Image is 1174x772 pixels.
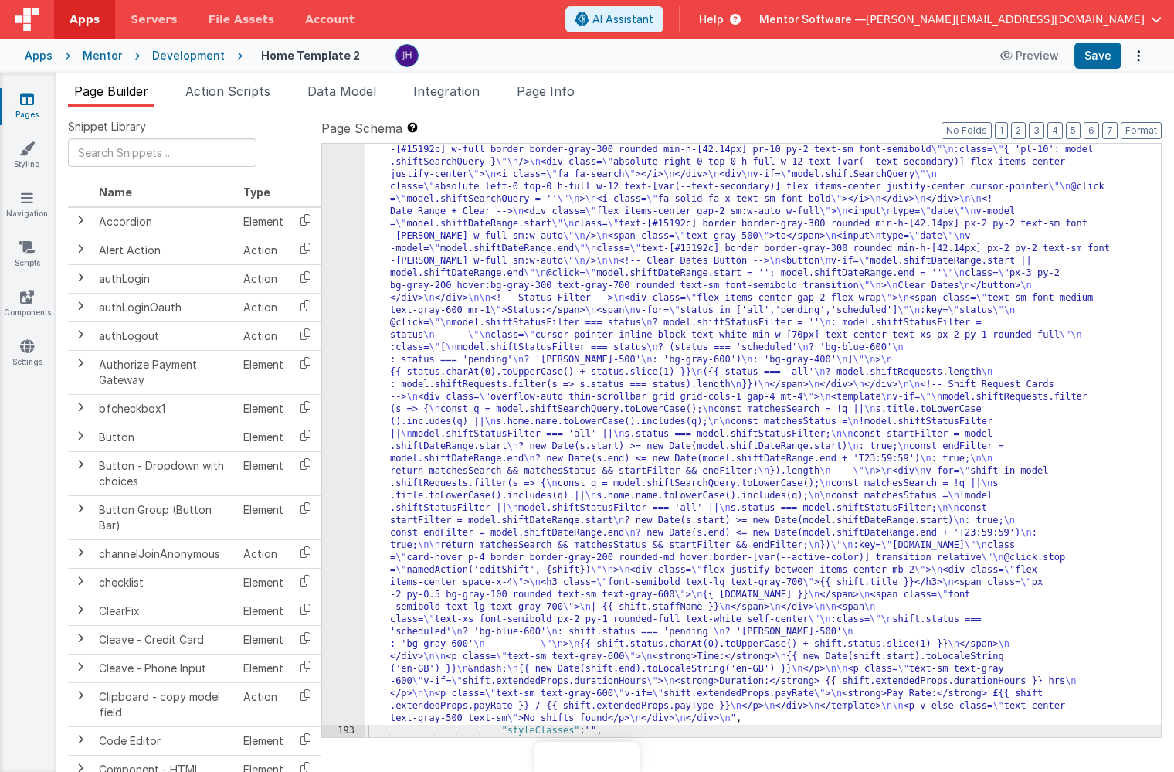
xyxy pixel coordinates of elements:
span: Page Info [517,83,575,99]
td: Clipboard - copy model field [93,682,237,726]
button: 3 [1029,122,1044,139]
td: Element [237,423,290,451]
button: 6 [1084,122,1099,139]
div: 192 [322,20,365,725]
td: bfcheckbox1 [93,394,237,423]
td: Action [237,321,290,350]
input: Search Snippets ... [68,138,256,167]
button: Save [1074,43,1121,69]
button: AI Assistant [565,6,663,32]
button: 7 [1102,122,1118,139]
span: Data Model [307,83,376,99]
td: Element [237,207,290,236]
div: Apps [25,48,53,63]
td: authLoginOauth [93,293,237,321]
td: Action [237,539,290,568]
button: Options [1128,45,1149,66]
td: Element [237,394,290,423]
button: Mentor Software — [PERSON_NAME][EMAIL_ADDRESS][DOMAIN_NAME] [759,12,1162,27]
td: Button - Dropdown with choices [93,451,237,495]
span: Servers [131,12,177,27]
div: Development [152,48,225,63]
button: Preview [991,43,1068,68]
button: Format [1121,122,1162,139]
span: Help [699,12,724,27]
button: 4 [1047,122,1063,139]
button: 1 [995,122,1008,139]
td: Button Group (Button Bar) [93,495,237,539]
td: Action [237,264,290,293]
div: 193 [322,725,365,737]
span: Type [243,185,270,199]
td: Alert Action [93,236,237,264]
span: Page Schema [321,119,402,138]
td: Cleave - Phone Input [93,654,237,682]
td: Element [237,451,290,495]
td: Element [237,625,290,654]
span: Integration [413,83,480,99]
button: No Folds [942,122,992,139]
span: [PERSON_NAME][EMAIL_ADDRESS][DOMAIN_NAME] [866,12,1145,27]
button: 2 [1011,122,1026,139]
td: Code Editor [93,726,237,755]
span: Name [99,185,132,199]
td: Element [237,654,290,682]
td: Action [237,293,290,321]
td: channelJoinAnonymous [93,539,237,568]
td: ClearFix [93,597,237,625]
td: Element [237,726,290,755]
td: checklist [93,568,237,597]
td: Element [237,568,290,597]
td: Action [237,236,290,264]
td: Element [237,350,290,394]
span: Apps [70,12,100,27]
td: Element [237,495,290,539]
span: Mentor Software — [759,12,866,27]
td: Authorize Payment Gateway [93,350,237,394]
td: Accordion [93,207,237,236]
span: Page Builder [74,83,148,99]
td: Cleave - Credit Card [93,625,237,654]
td: Element [237,597,290,625]
img: c2badad8aad3a9dfc60afe8632b41ba8 [396,45,418,66]
span: Snippet Library [68,119,146,134]
td: Button [93,423,237,451]
td: authLogout [93,321,237,350]
div: Mentor [83,48,122,63]
span: File Assets [209,12,275,27]
span: Action Scripts [185,83,270,99]
td: Action [237,682,290,726]
h4: Home Template 2 [261,49,360,61]
td: authLogin [93,264,237,293]
button: 5 [1066,122,1081,139]
span: AI Assistant [592,12,653,27]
